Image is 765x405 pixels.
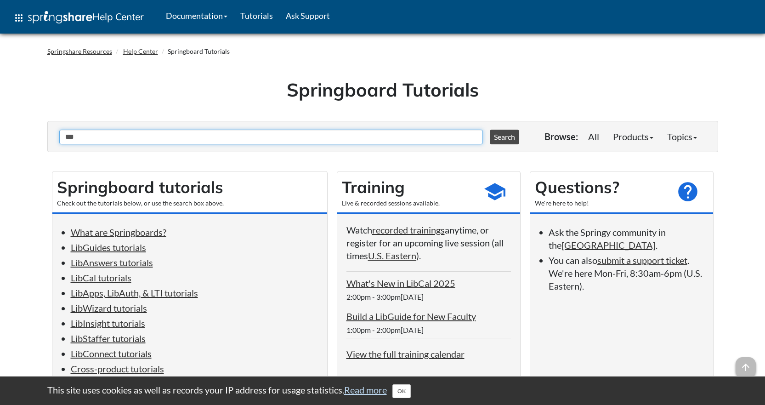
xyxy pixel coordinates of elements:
a: submit a support ticket [597,255,687,266]
button: Close [392,384,411,398]
span: 1:00pm - 2:00pm[DATE] [346,325,424,334]
a: U.S. Eastern [368,250,416,261]
a: Products [606,127,660,146]
img: Springshare [28,11,92,23]
h2: Training [342,176,474,199]
a: All [581,127,606,146]
span: apps [13,12,24,23]
a: LibInsight tutorials [71,318,145,329]
h1: Springboard Tutorials [54,77,711,103]
a: What's New in LibCal 2025 [346,278,455,289]
span: help [676,180,699,203]
li: You can also . We're here Mon-Fri, 8:30am-6pm (U.S. Eastern). [549,254,704,292]
a: Read more [344,384,387,395]
span: school [483,180,506,203]
a: LibStaffer tutorials [71,333,146,344]
a: Documentation [159,4,234,27]
div: Check out the tutorials below, or use the search box above. [57,199,323,208]
span: Help Center [92,11,144,23]
a: LibConnect tutorials [71,348,152,359]
a: Springshare Resources [47,47,112,55]
a: LibWizard tutorials [71,302,147,314]
a: apps Help Center [7,4,150,32]
a: Tutorials [234,4,279,27]
div: Live & recorded sessions available. [342,199,474,208]
li: Ask the Springy community in the . [549,226,704,251]
div: This site uses cookies as well as records your IP address for usage statistics. [38,383,727,398]
h2: Springboard tutorials [57,176,323,199]
a: LibGuides tutorials [71,242,146,253]
a: [GEOGRAPHIC_DATA] [561,240,656,251]
h2: Questions? [535,176,667,199]
a: Cross-product tutorials [71,363,164,374]
div: We're here to help! [535,199,667,208]
a: arrow_upward [736,358,756,369]
a: Help Center [123,47,158,55]
a: recorded trainings [372,224,445,235]
span: 2:00pm - 3:00pm[DATE] [346,292,424,301]
a: Ask Support [279,4,336,27]
a: LibApps, LibAuth, & LTI tutorials [71,287,198,298]
button: Search [490,130,519,144]
a: View the full training calendar [346,348,465,359]
a: Topics [660,127,704,146]
li: Springboard Tutorials [159,47,230,56]
a: Build a LibGuide for New Faculty [346,311,476,322]
a: LibAnswers tutorials [71,257,153,268]
span: arrow_upward [736,357,756,377]
p: Browse: [544,130,578,143]
a: LibCal tutorials [71,272,131,283]
a: What are Springboards? [71,227,166,238]
p: Watch anytime, or register for an upcoming live session (all times ). [346,223,511,262]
